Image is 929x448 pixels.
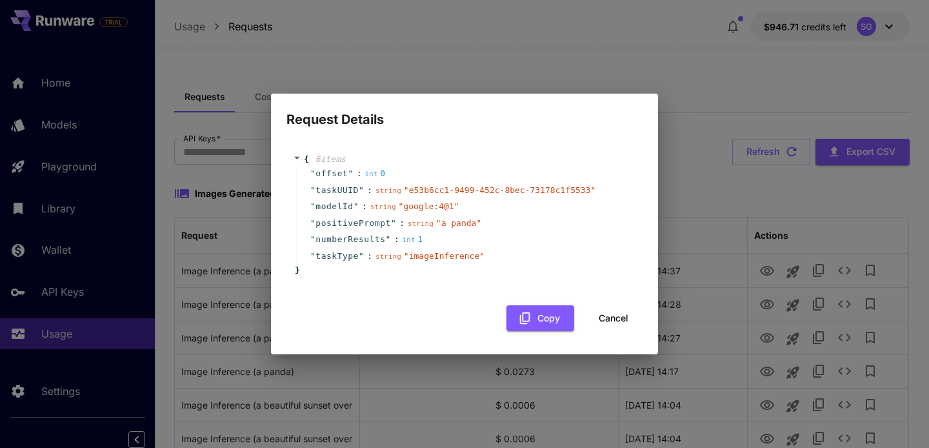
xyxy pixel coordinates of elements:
span: string [370,203,396,211]
h2: Request Details [271,94,658,130]
span: " [348,168,353,178]
span: string [408,219,434,228]
span: " [386,234,391,244]
span: } [293,264,300,277]
span: numberResults [315,233,385,246]
span: " [310,218,315,228]
span: int [365,170,377,178]
span: taskUUID [315,184,359,197]
span: " [391,218,396,228]
span: int [403,236,415,244]
span: : [357,167,362,180]
button: Cancel [584,305,643,332]
span: " [310,251,315,261]
span: { [304,153,309,166]
span: string [375,252,401,261]
span: " [310,168,315,178]
span: offset [315,167,348,180]
span: taskType [315,250,359,263]
span: " e53b6cc1-9499-452c-8bec-73178c1f5533 " [404,185,595,195]
span: : [394,233,399,246]
span: " [354,201,359,211]
span: " [310,201,315,211]
span: " [310,234,315,244]
span: positivePrompt [315,217,391,230]
span: : [399,217,405,230]
span: " imageInference " [404,251,484,261]
span: : [367,184,372,197]
div: 0 [365,167,385,180]
div: 1 [403,233,423,246]
button: Copy [506,305,574,332]
span: " a panda " [436,218,481,228]
span: 6 item s [315,154,346,164]
span: " [359,251,364,261]
span: : [367,250,372,263]
span: " google:4@1 " [399,201,459,211]
span: " [359,185,364,195]
span: : [362,200,367,213]
span: modelId [315,200,353,213]
span: string [375,187,401,195]
span: " [310,185,315,195]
